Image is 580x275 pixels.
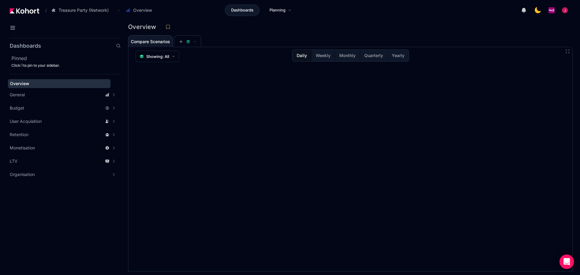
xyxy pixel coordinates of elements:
span: User Acquisition [10,118,42,124]
span: Retention [10,132,28,138]
span: Organisation [10,171,35,177]
span: Treasure Party (Network) [59,7,109,13]
span: Daily [297,53,307,59]
span: Overview [133,7,152,13]
button: Monthly [335,50,360,61]
h3: Overview [128,24,160,30]
button: Quarterly [360,50,387,61]
a: Planning [263,5,298,16]
button: Weekly [311,50,335,61]
button: Overview [123,5,158,15]
div: Open Intercom Messenger [559,254,574,269]
a: Dashboards [225,5,259,16]
button: Showing: All [136,51,179,62]
span: Budget [10,105,24,111]
span: Dashboards [231,7,253,13]
span: General [10,92,25,98]
button: Fullscreen [565,49,570,54]
span: Weekly [316,53,330,59]
button: Daily [292,50,311,61]
span: Quarterly [364,53,383,59]
span: LTV [10,158,18,164]
a: Overview [8,79,111,88]
div: Click to pin to your sidebar. [11,63,121,68]
button: Yearly [387,50,409,61]
span: Overview [10,81,29,86]
span: / [40,7,47,14]
span: Monetisation [10,145,35,151]
span: Monthly [339,53,356,59]
span: Planning [269,7,285,13]
img: logo_PlayQ_20230721100321046856.png [549,7,555,13]
span: Yearly [392,53,404,59]
h2: Pinned [11,55,121,62]
h2: Dashboards [10,43,41,49]
img: Kohort logo [10,8,39,14]
span: Showing: All [146,53,169,59]
span: › [117,8,121,13]
span: Compare Scenarios [131,40,170,44]
button: Treasure Party (Network) [48,5,115,15]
